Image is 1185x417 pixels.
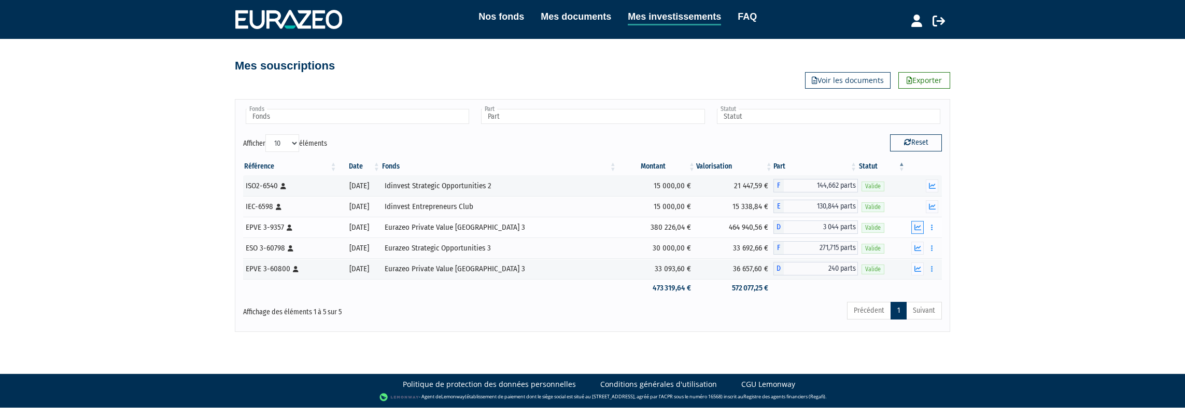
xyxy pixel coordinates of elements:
button: Reset [890,134,942,151]
span: D [773,220,784,234]
i: [Français] Personne physique [293,266,299,272]
div: Idinvest Entrepreneurs Club [385,201,614,212]
div: ISO2-6540 [246,180,334,191]
td: 464 940,56 € [696,217,773,238]
div: F - Idinvest Strategic Opportunities 2 [773,179,858,192]
th: Montant: activer pour trier la colonne par ordre croissant [617,158,696,175]
span: E [773,200,784,213]
select: Afficheréléments [265,134,299,152]
a: Nos fonds [478,9,524,24]
td: 36 657,60 € [696,258,773,279]
div: Eurazeo Strategic Opportunities 3 [385,243,614,254]
th: Date: activer pour trier la colonne par ordre croissant [337,158,380,175]
label: Afficher éléments [243,134,327,152]
a: Mes documents [541,9,611,24]
a: Conditions générales d'utilisation [600,379,717,390]
div: [DATE] [341,243,377,254]
span: Valide [862,244,884,254]
span: 130,844 parts [784,200,858,213]
th: Statut : activer pour trier la colonne par ordre d&eacute;croissant [858,158,906,175]
a: 1 [891,302,907,319]
td: 15 338,84 € [696,196,773,217]
span: D [773,262,784,275]
span: 3 044 parts [784,220,858,234]
td: 33 692,66 € [696,238,773,258]
div: [DATE] [341,201,377,212]
div: [DATE] [341,222,377,233]
a: Politique de protection des données personnelles [403,379,576,390]
a: Suivant [906,302,942,319]
span: 271,715 parts [784,241,858,255]
span: F [773,179,784,192]
td: 15 000,00 € [617,196,696,217]
td: 30 000,00 € [617,238,696,258]
td: 572 077,25 € [696,279,773,297]
div: [DATE] [341,180,377,191]
th: Part: activer pour trier la colonne par ordre croissant [773,158,858,175]
span: Valide [862,223,884,233]
div: Eurazeo Private Value [GEOGRAPHIC_DATA] 3 [385,263,614,274]
div: EPVE 3-60800 [246,263,334,274]
div: F - Eurazeo Strategic Opportunities 3 [773,241,858,255]
td: 15 000,00 € [617,175,696,196]
div: - Agent de (établissement de paiement dont le siège social est situé au [STREET_ADDRESS], agréé p... [10,392,1175,402]
a: Mes investissements [628,9,721,25]
div: EPVE 3-9357 [246,222,334,233]
div: Eurazeo Private Value [GEOGRAPHIC_DATA] 3 [385,222,614,233]
th: Référence : activer pour trier la colonne par ordre croissant [243,158,337,175]
span: 144,662 parts [784,179,858,192]
a: Voir les documents [805,72,891,89]
i: [Français] Personne physique [280,183,286,189]
a: CGU Lemonway [741,379,795,390]
i: [Français] Personne physique [276,204,281,210]
div: Idinvest Strategic Opportunities 2 [385,180,614,191]
img: 1732889491-logotype_eurazeo_blanc_rvb.png [235,10,342,29]
td: 21 447,59 € [696,175,773,196]
div: IEC-6598 [246,201,334,212]
a: Lemonway [441,393,465,400]
h4: Mes souscriptions [235,60,335,72]
div: ESO 3-60798 [246,243,334,254]
div: [DATE] [341,263,377,274]
a: Précédent [847,302,891,319]
span: Valide [862,202,884,212]
div: E - Idinvest Entrepreneurs Club [773,200,858,213]
span: 240 parts [784,262,858,275]
span: Valide [862,265,884,274]
td: 473 319,64 € [617,279,696,297]
td: 380 226,04 € [617,217,696,238]
div: D - Eurazeo Private Value Europe 3 [773,220,858,234]
i: [Français] Personne physique [287,225,292,231]
th: Fonds: activer pour trier la colonne par ordre croissant [381,158,617,175]
a: Exporter [898,72,950,89]
th: Valorisation: activer pour trier la colonne par ordre croissant [696,158,773,175]
td: 33 093,60 € [617,258,696,279]
span: F [773,241,784,255]
a: Registre des agents financiers (Regafi) [743,393,825,400]
span: Valide [862,182,884,191]
img: logo-lemonway.png [379,392,419,402]
a: FAQ [738,9,757,24]
div: D - Eurazeo Private Value Europe 3 [773,262,858,275]
div: Affichage des éléments 1 à 5 sur 5 [243,301,525,317]
i: [Français] Personne physique [288,245,293,252]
